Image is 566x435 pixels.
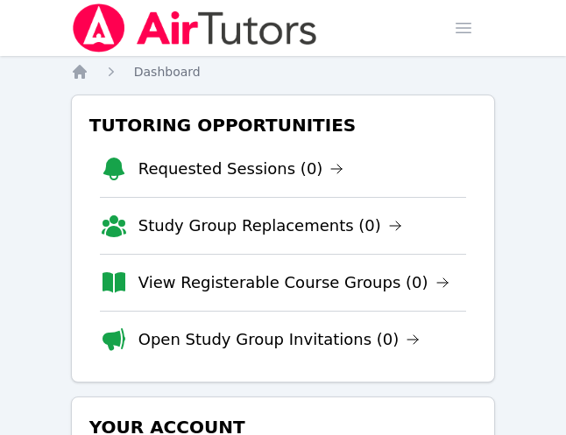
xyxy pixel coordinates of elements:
h3: Tutoring Opportunities [86,109,481,141]
img: Air Tutors [71,4,319,53]
a: Dashboard [134,63,201,81]
a: Study Group Replacements (0) [138,214,402,238]
a: View Registerable Course Groups (0) [138,270,449,295]
a: Open Study Group Invitations (0) [138,327,421,352]
nav: Breadcrumb [71,63,496,81]
span: Dashboard [134,65,201,79]
a: Requested Sessions (0) [138,157,344,181]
